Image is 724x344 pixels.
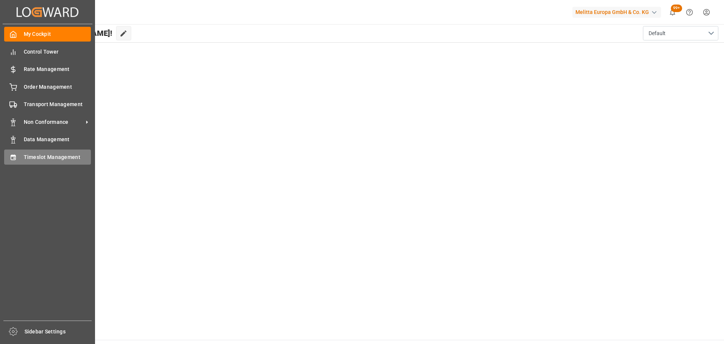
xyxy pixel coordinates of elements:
span: Order Management [24,83,91,91]
span: Non Conformance [24,118,83,126]
a: Control Tower [4,44,91,59]
a: My Cockpit [4,27,91,42]
a: Timeslot Management [4,150,91,164]
span: 99+ [671,5,682,12]
a: Order Management [4,79,91,94]
button: open menu [643,26,718,40]
span: Rate Management [24,65,91,73]
span: Data Management [24,136,91,143]
button: Melitta Europa GmbH & Co. KG [572,5,664,19]
span: Timeslot Management [24,153,91,161]
span: My Cockpit [24,30,91,38]
button: show 100 new notifications [664,4,681,21]
span: Default [649,29,666,37]
a: Data Management [4,132,91,147]
a: Transport Management [4,97,91,112]
div: Melitta Europa GmbH & Co. KG [572,7,661,18]
span: Sidebar Settings [25,328,92,336]
span: Hello [PERSON_NAME]! [31,26,112,40]
span: Control Tower [24,48,91,56]
a: Rate Management [4,62,91,77]
button: Help Center [681,4,698,21]
span: Transport Management [24,100,91,108]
